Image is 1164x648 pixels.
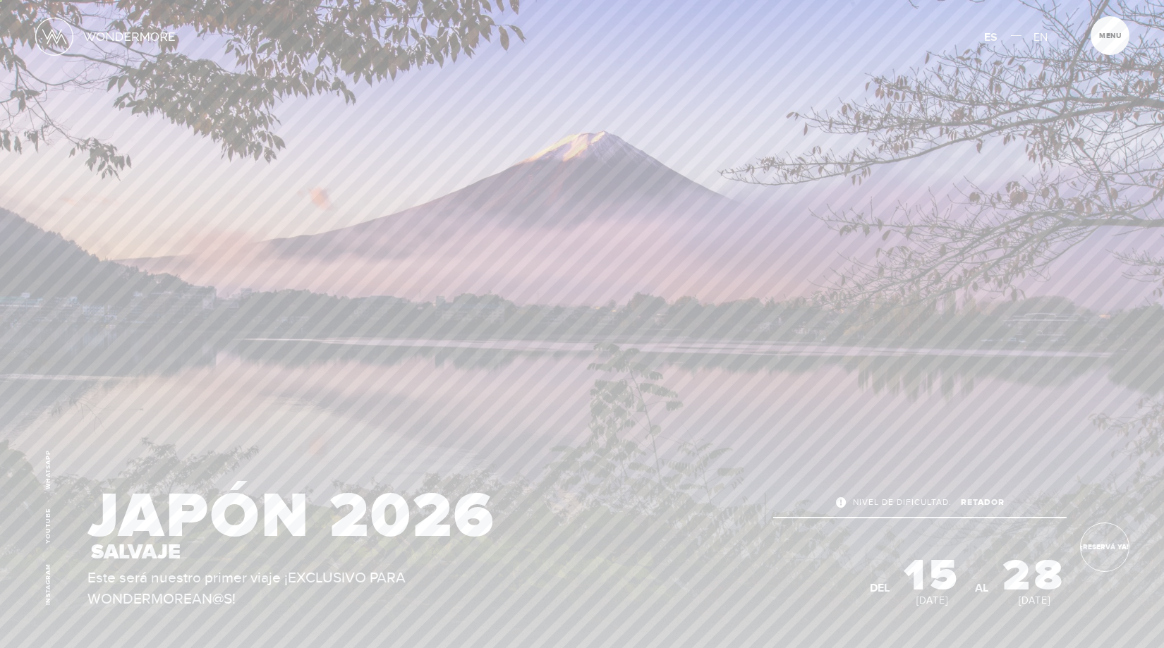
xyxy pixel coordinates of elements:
span: ES [984,30,998,44]
span: [DATE] [916,594,948,606]
a: EN [1033,26,1048,49]
h3: 15 [904,570,961,608]
a: Instagram [44,563,52,605]
p: SALVAJE [91,542,577,563]
span: [DATE] [1019,594,1050,606]
h3: 28 [1002,570,1067,608]
span: Nivel de dificultad: [853,495,952,511]
img: Logo [35,18,73,56]
a: ¡Reservá Ya! [1080,522,1129,572]
p: Al [975,578,988,599]
span: Menu [1099,32,1122,39]
p: Este será nuestro primer viaje ¡EXCLUSIVO PARA WONDERMOREAN@S! [87,568,420,610]
p: Del [870,578,890,599]
a: Youtube [44,508,52,544]
img: Nombre Logo [83,32,175,41]
span: EN [1033,30,1048,44]
h2: JAPÓN 2026 [87,489,577,568]
span: Retador [960,495,1004,511]
a: ES [984,26,998,49]
a: WhatsApp [44,450,52,489]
